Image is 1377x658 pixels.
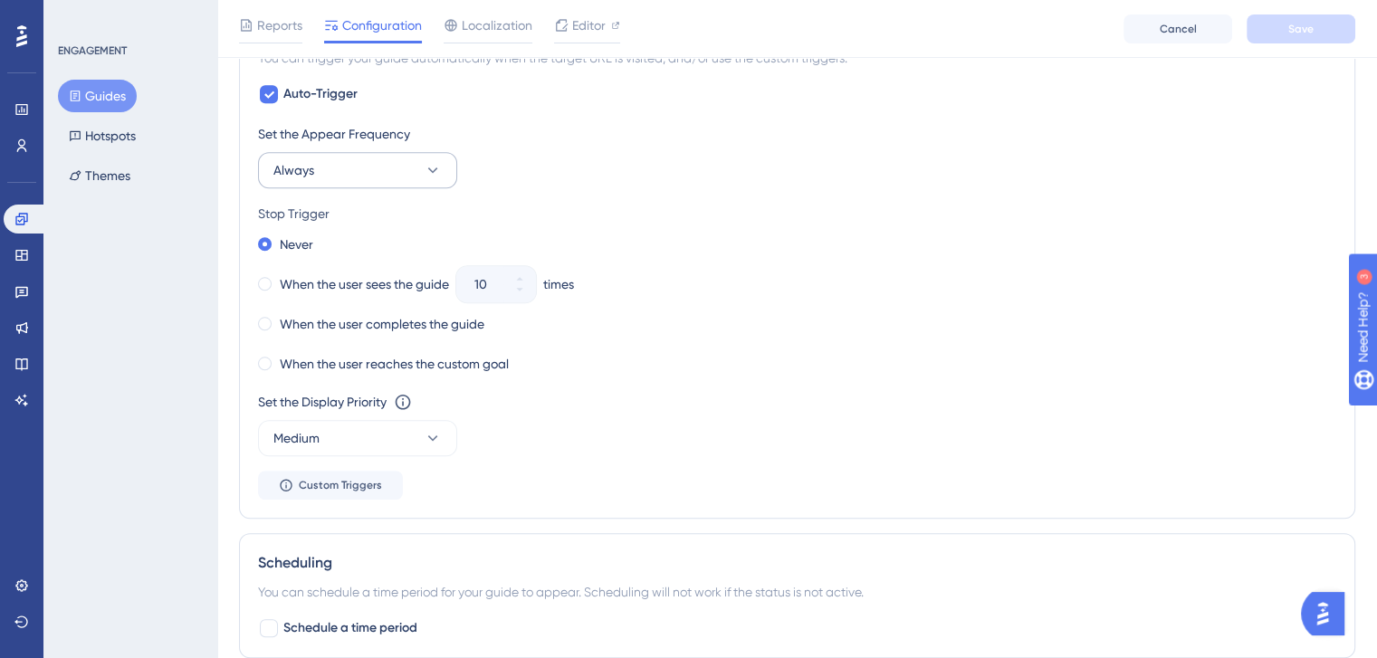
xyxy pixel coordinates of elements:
[43,5,113,26] span: Need Help?
[280,234,313,255] label: Never
[58,43,127,58] div: ENGAGEMENT
[572,14,606,36] span: Editor
[258,152,457,188] button: Always
[280,353,509,375] label: When the user reaches the custom goal
[273,159,314,181] span: Always
[258,47,1336,69] div: You can trigger your guide automatically when the target URL is visited, and/or use the custom tr...
[258,581,1336,603] div: You can schedule a time period for your guide to appear. Scheduling will not work if the status i...
[258,391,387,413] div: Set the Display Priority
[299,478,382,492] span: Custom Triggers
[543,273,574,295] div: times
[1124,14,1232,43] button: Cancel
[58,159,141,192] button: Themes
[273,427,320,449] span: Medium
[257,14,302,36] span: Reports
[258,203,1336,224] div: Stop Trigger
[1247,14,1355,43] button: Save
[1301,586,1355,641] iframe: UserGuiding AI Assistant Launcher
[258,471,403,500] button: Custom Triggers
[283,617,417,639] span: Schedule a time period
[283,83,358,105] span: Auto-Trigger
[58,80,137,112] button: Guides
[280,273,449,295] label: When the user sees the guide
[280,313,484,335] label: When the user completes the guide
[58,119,147,152] button: Hotspots
[1288,22,1314,36] span: Save
[258,420,457,456] button: Medium
[1160,22,1197,36] span: Cancel
[462,14,532,36] span: Localization
[258,123,1336,145] div: Set the Appear Frequency
[342,14,422,36] span: Configuration
[126,9,131,24] div: 3
[258,552,1336,574] div: Scheduling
